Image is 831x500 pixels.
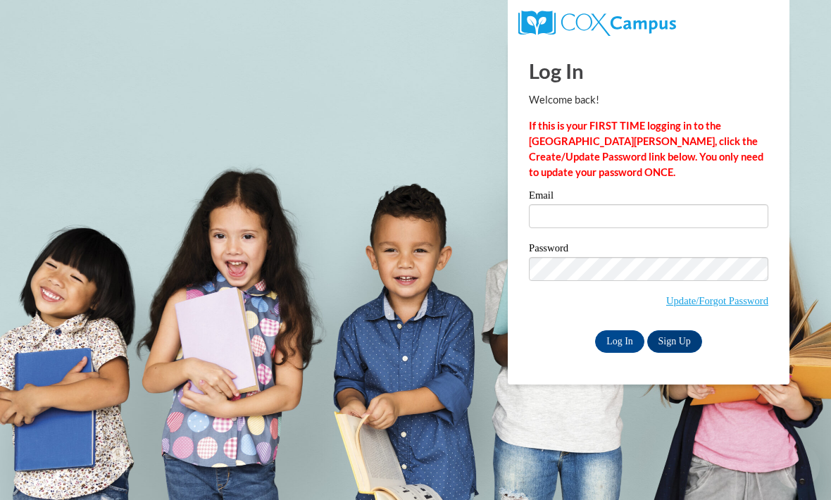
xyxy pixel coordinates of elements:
[529,92,768,108] p: Welcome back!
[529,243,768,257] label: Password
[518,11,676,36] img: COX Campus
[529,120,763,178] strong: If this is your FIRST TIME logging in to the [GEOGRAPHIC_DATA][PERSON_NAME], click the Create/Upd...
[529,190,768,204] label: Email
[666,295,768,306] a: Update/Forgot Password
[775,444,820,489] iframe: Button to launch messaging window
[647,330,702,353] a: Sign Up
[529,56,768,85] h1: Log In
[595,330,644,353] input: Log In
